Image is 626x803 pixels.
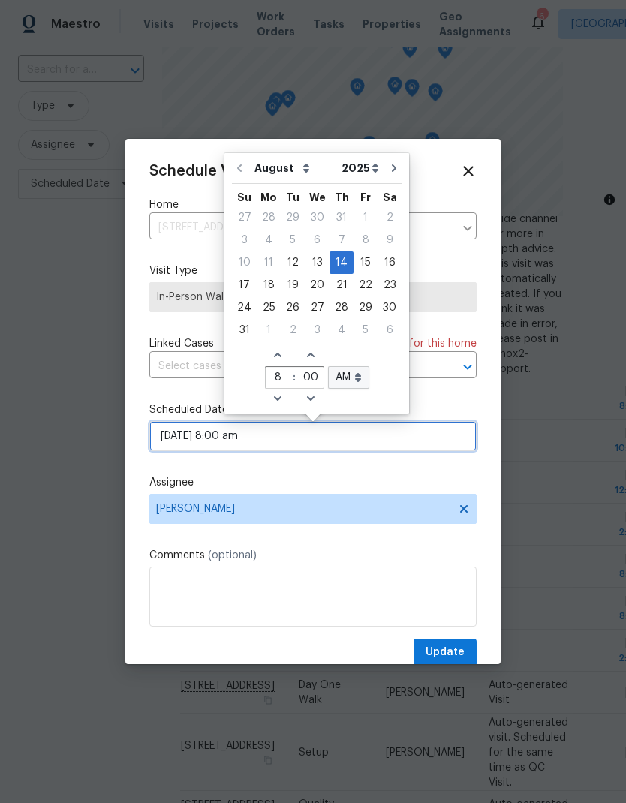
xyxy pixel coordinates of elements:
[257,275,281,296] div: 18
[383,192,397,203] abbr: Saturday
[281,252,305,273] div: 12
[309,192,326,203] abbr: Wednesday
[354,297,378,318] div: 29
[149,197,477,212] label: Home
[305,229,330,251] div: Wed Aug 06 2025
[330,251,354,274] div: Thu Aug 14 2025
[232,296,257,319] div: Sun Aug 24 2025
[257,274,281,296] div: Mon Aug 18 2025
[232,206,257,229] div: Sun Jul 27 2025
[149,355,435,378] input: Select cases
[251,157,338,179] select: Month
[330,207,354,228] div: 31
[149,216,454,239] input: Enter in an address
[149,336,214,351] span: Linked Cases
[281,319,305,341] div: Tue Sep 02 2025
[378,229,402,251] div: Sat Aug 09 2025
[414,639,477,666] button: Update
[266,368,290,389] input: hours (12hr clock)
[257,296,281,319] div: Mon Aug 25 2025
[378,296,402,319] div: Sat Aug 30 2025
[266,345,290,366] span: Increase hours (12hr clock)
[354,229,378,251] div: Fri Aug 08 2025
[305,275,330,296] div: 20
[299,368,324,389] input: minutes
[354,275,378,296] div: 22
[360,192,371,203] abbr: Friday
[354,274,378,296] div: Fri Aug 22 2025
[305,320,330,341] div: 3
[378,297,402,318] div: 30
[232,274,257,296] div: Sun Aug 17 2025
[330,297,354,318] div: 28
[232,319,257,341] div: Sun Aug 31 2025
[281,274,305,296] div: Tue Aug 19 2025
[305,230,330,251] div: 6
[330,274,354,296] div: Thu Aug 21 2025
[149,421,477,451] input: M/D/YYYY
[354,319,378,341] div: Fri Sep 05 2025
[305,251,330,274] div: Wed Aug 13 2025
[354,296,378,319] div: Fri Aug 29 2025
[305,296,330,319] div: Wed Aug 27 2025
[232,207,257,228] div: 27
[208,550,257,561] span: (optional)
[149,475,477,490] label: Assignee
[305,274,330,296] div: Wed Aug 20 2025
[149,548,477,563] label: Comments
[232,229,257,251] div: Sun Aug 03 2025
[156,290,470,305] span: In-Person Walkthrough
[266,389,290,410] span: Decrease hours (12hr clock)
[378,275,402,296] div: 23
[378,252,402,273] div: 16
[330,230,354,251] div: 7
[257,229,281,251] div: Mon Aug 04 2025
[383,153,405,183] button: Go to next month
[149,164,252,179] span: Schedule Visit
[232,297,257,318] div: 24
[232,251,257,274] div: Sun Aug 10 2025
[378,207,402,228] div: 2
[330,319,354,341] div: Thu Sep 04 2025
[378,251,402,274] div: Sat Aug 16 2025
[286,192,299,203] abbr: Tuesday
[378,320,402,341] div: 6
[338,157,383,179] select: Year
[281,230,305,251] div: 5
[330,296,354,319] div: Thu Aug 28 2025
[330,252,354,273] div: 14
[354,207,378,228] div: 1
[290,366,299,387] span: :
[378,206,402,229] div: Sat Aug 02 2025
[354,252,378,273] div: 15
[257,297,281,318] div: 25
[354,251,378,274] div: Fri Aug 15 2025
[354,230,378,251] div: 8
[330,206,354,229] div: Thu Jul 31 2025
[457,356,478,377] button: Open
[257,206,281,229] div: Mon Jul 28 2025
[281,207,305,228] div: 29
[237,192,251,203] abbr: Sunday
[257,319,281,341] div: Mon Sep 01 2025
[257,251,281,274] div: Mon Aug 11 2025
[330,229,354,251] div: Thu Aug 07 2025
[354,320,378,341] div: 5
[156,503,450,515] span: [PERSON_NAME]
[305,297,330,318] div: 27
[305,319,330,341] div: Wed Sep 03 2025
[149,402,477,417] label: Scheduled Date
[305,206,330,229] div: Wed Jul 30 2025
[354,206,378,229] div: Fri Aug 01 2025
[232,275,257,296] div: 17
[281,229,305,251] div: Tue Aug 05 2025
[281,251,305,274] div: Tue Aug 12 2025
[299,345,324,366] span: Increase minutes
[281,296,305,319] div: Tue Aug 26 2025
[232,320,257,341] div: 31
[257,207,281,228] div: 28
[257,252,281,273] div: 11
[330,275,354,296] div: 21
[260,192,277,203] abbr: Monday
[232,252,257,273] div: 10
